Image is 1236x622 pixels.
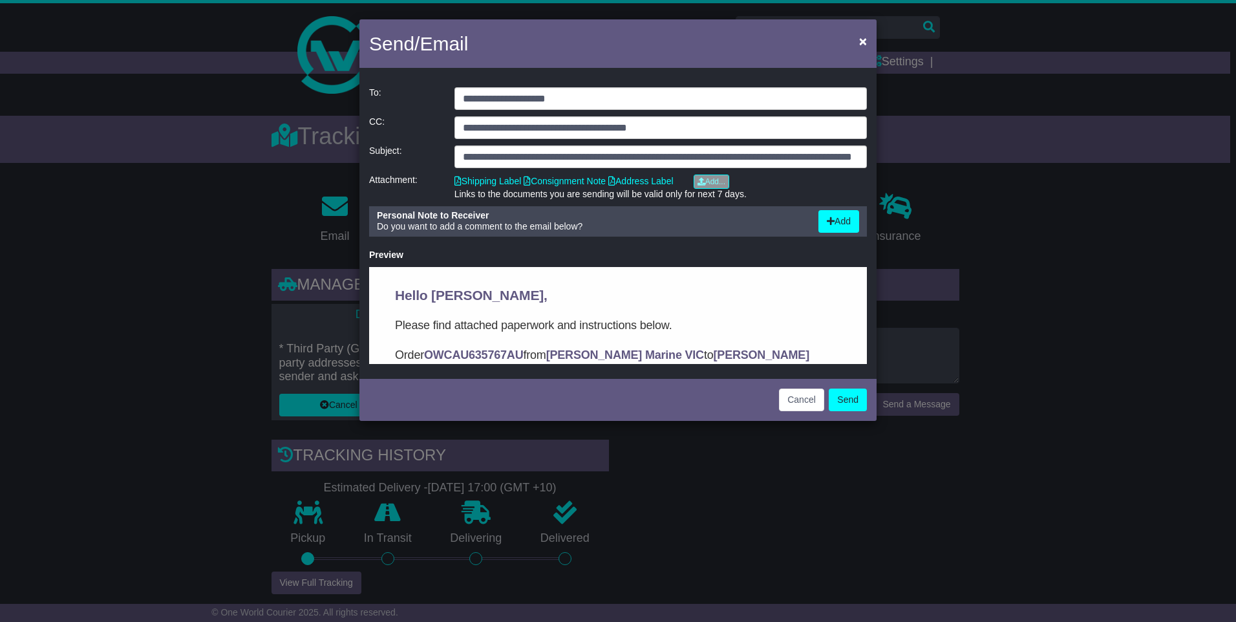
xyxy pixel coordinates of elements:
[363,175,448,200] div: Attachment:
[370,210,812,233] div: Do you want to add a comment to the email below?
[26,49,472,67] p: Please find attached paperwork and instructions below.
[55,81,154,94] strong: OWCAU635767AU
[454,189,867,200] div: Links to the documents you are sending will be valid only for next 7 days.
[369,29,468,58] h4: Send/Email
[26,79,472,133] p: Order from to . In this email you’ll find important information about your order, and what you ne...
[454,176,522,186] a: Shipping Label
[779,389,824,411] button: Cancel
[377,210,805,221] div: Personal Note to Receiver
[363,116,448,139] div: CC:
[859,34,867,48] span: ×
[177,81,335,94] strong: [PERSON_NAME] Marine VIC
[524,176,606,186] a: Consignment Note
[818,210,859,233] button: Add
[829,389,867,411] button: Send
[363,87,448,110] div: To:
[608,176,674,186] a: Address Label
[694,175,729,189] a: Add...
[26,21,178,36] span: Hello [PERSON_NAME],
[369,250,867,261] div: Preview
[853,28,873,54] button: Close
[363,145,448,168] div: Subject:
